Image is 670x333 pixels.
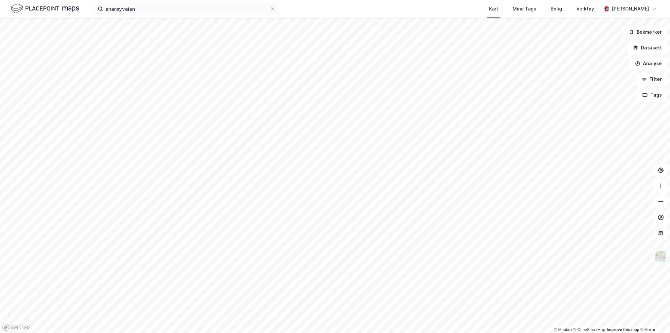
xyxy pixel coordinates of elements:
[637,302,670,333] iframe: Chat Widget
[513,5,536,13] div: Mine Tags
[573,327,605,332] a: OpenStreetMap
[10,3,79,14] img: logo.f888ab2527a4732fd821a326f86c7f29.svg
[551,5,562,13] div: Bolig
[554,327,572,332] a: Mapbox
[655,250,667,263] img: Z
[489,5,498,13] div: Kart
[103,4,270,14] input: Søk på adresse, matrikkel, gårdeiere, leietakere eller personer
[637,88,667,102] button: Tags
[636,73,667,86] button: Filter
[607,327,639,332] a: Improve this map
[623,26,667,39] button: Bokmerker
[2,324,31,331] a: Mapbox homepage
[612,5,649,13] div: [PERSON_NAME]
[576,5,594,13] div: Verktøy
[627,41,667,54] button: Datasett
[629,57,667,70] button: Analyse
